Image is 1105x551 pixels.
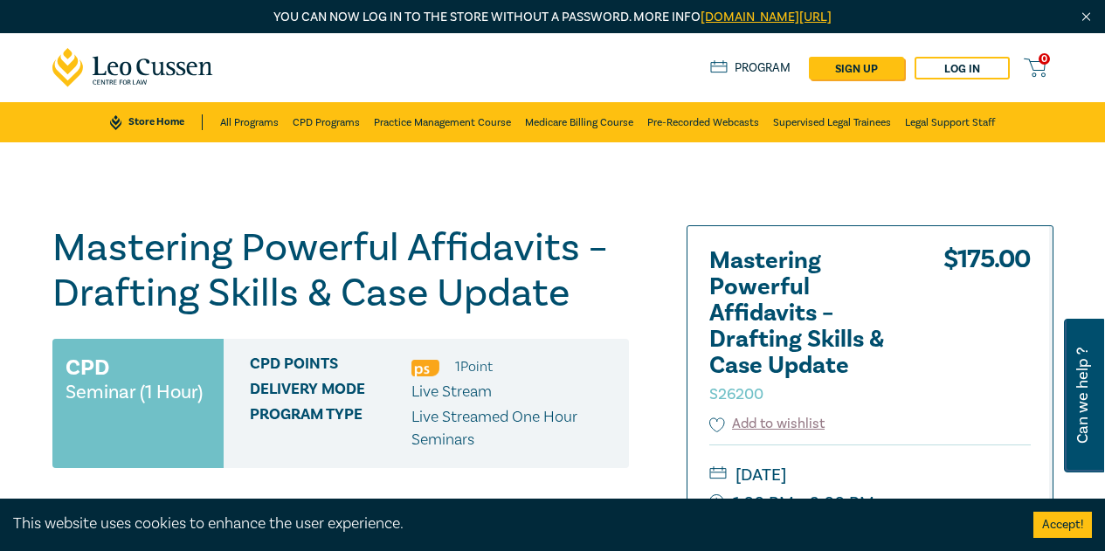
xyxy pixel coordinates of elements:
[709,414,825,434] button: Add to wishlist
[293,102,360,142] a: CPD Programs
[525,102,633,142] a: Medicare Billing Course
[52,225,629,316] h1: Mastering Powerful Affidavits – Drafting Skills & Case Update
[709,248,901,405] h2: Mastering Powerful Affidavits – Drafting Skills & Case Update
[110,114,202,130] a: Store Home
[905,102,995,142] a: Legal Support Staff
[647,102,759,142] a: Pre-Recorded Webcasts
[66,352,109,383] h3: CPD
[915,57,1010,79] a: Log in
[1033,512,1092,538] button: Accept cookies
[250,355,411,378] span: CPD Points
[809,57,904,79] a: sign up
[710,60,791,76] a: Program
[374,102,511,142] a: Practice Management Course
[52,8,1053,27] p: You can now log in to the store without a password. More info
[66,383,203,401] small: Seminar (1 Hour)
[1079,10,1094,24] img: Close
[1039,53,1050,65] span: 0
[13,513,1007,535] div: This website uses cookies to enhance the user experience.
[709,489,1031,517] small: 1:00 PM - 2:00 PM
[220,102,279,142] a: All Programs
[411,360,439,376] img: Professional Skills
[250,381,411,403] span: Delivery Mode
[773,102,891,142] a: Supervised Legal Trainees
[411,406,616,451] p: Live Streamed One Hour Seminars
[709,384,763,404] small: S26200
[52,486,629,539] button: Description
[250,406,411,451] span: Program type
[709,461,1031,489] small: [DATE]
[701,9,832,25] a: [DOMAIN_NAME][URL]
[455,355,493,378] li: 1 Point
[1074,329,1091,462] span: Can we help ?
[943,248,1031,414] div: $ 175.00
[411,382,492,402] span: Live Stream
